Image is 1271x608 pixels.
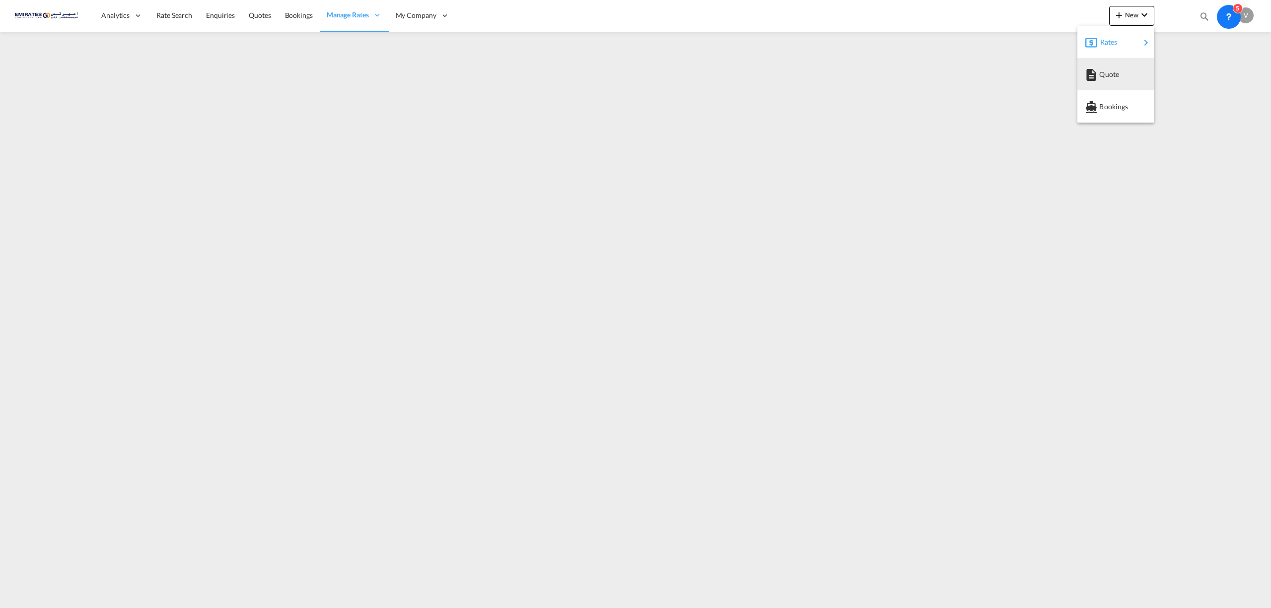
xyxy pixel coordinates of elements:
span: Quote [1099,65,1110,84]
button: Bookings [1077,90,1154,123]
div: Quote [1085,62,1146,87]
span: Rates [1100,32,1112,52]
md-icon: icon-chevron-right [1140,37,1152,49]
button: Quote [1077,58,1154,90]
span: Bookings [1099,97,1110,117]
div: Bookings [1085,94,1146,119]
